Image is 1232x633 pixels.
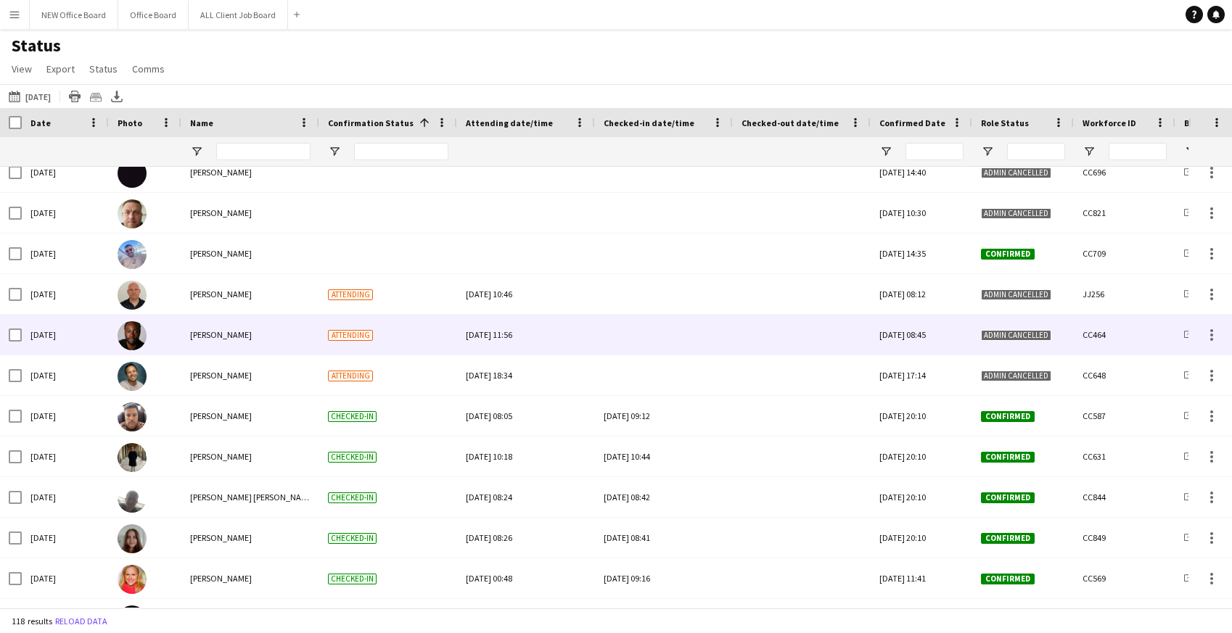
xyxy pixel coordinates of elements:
[1083,117,1136,128] span: Workforce ID
[981,145,994,158] button: Open Filter Menu
[22,315,109,355] div: [DATE]
[190,492,315,502] span: [PERSON_NAME] [PERSON_NAME]
[981,330,1051,341] span: Admin cancelled
[30,1,118,29] button: NEW Office Board
[118,524,147,553] img: Stephanie Hughes
[190,145,203,158] button: Open Filter Menu
[1109,143,1167,160] input: Workforce ID Filter Input
[604,117,694,128] span: Checked-in date/time
[871,152,972,192] div: [DATE] 14:40
[604,558,724,598] div: [DATE] 09:16
[981,208,1051,219] span: Admin cancelled
[328,330,373,341] span: Attending
[1184,145,1197,158] button: Open Filter Menu
[216,143,311,160] input: Name Filter Input
[354,143,448,160] input: Confirmation Status Filter Input
[466,274,586,314] div: [DATE] 10:46
[190,370,252,381] span: [PERSON_NAME]
[466,477,586,517] div: [DATE] 08:24
[118,1,189,29] button: Office Board
[118,362,147,391] img: Raymond Bethley
[1083,145,1096,158] button: Open Filter Menu
[981,574,1035,584] span: Confirmed
[190,329,252,340] span: [PERSON_NAME]
[12,62,32,75] span: View
[189,1,288,29] button: ALL Client Job Board
[871,558,972,598] div: [DATE] 11:41
[871,437,972,476] div: [DATE] 20:10
[22,152,109,192] div: [DATE]
[1074,315,1175,355] div: CC464
[879,145,892,158] button: Open Filter Menu
[1074,477,1175,517] div: CC844
[604,518,724,558] div: [DATE] 08:41
[22,518,109,558] div: [DATE]
[46,62,75,75] span: Export
[981,371,1051,381] span: Admin cancelled
[328,117,414,128] span: Confirmation Status
[1074,355,1175,395] div: CC648
[118,199,147,228] img: Jason David
[604,477,724,517] div: [DATE] 08:42
[190,207,252,218] span: [PERSON_NAME]
[22,274,109,314] div: [DATE]
[604,396,724,436] div: [DATE] 09:12
[22,477,109,517] div: [DATE]
[1074,152,1175,192] div: CC696
[328,289,373,300] span: Attending
[871,315,972,355] div: [DATE] 08:45
[190,167,252,178] span: [PERSON_NAME]
[118,321,147,350] img: Eathan Sergeant
[466,518,586,558] div: [DATE] 08:26
[1074,274,1175,314] div: JJ256
[466,396,586,436] div: [DATE] 08:05
[118,484,147,513] img: Connor Ledwith
[118,240,147,269] img: Ashley Roberts
[190,532,252,543] span: [PERSON_NAME]
[466,355,586,395] div: [DATE] 18:34
[466,558,586,598] div: [DATE] 00:48
[981,452,1035,463] span: Confirmed
[742,117,839,128] span: Checked-out date/time
[871,274,972,314] div: [DATE] 08:12
[83,59,123,78] a: Status
[871,193,972,233] div: [DATE] 10:30
[328,145,341,158] button: Open Filter Menu
[466,315,586,355] div: [DATE] 11:56
[89,62,118,75] span: Status
[981,289,1051,300] span: Admin cancelled
[22,558,109,598] div: [DATE]
[190,117,213,128] span: Name
[328,371,373,381] span: Attending
[1074,558,1175,598] div: CC569
[1007,143,1065,160] input: Role Status Filter Input
[466,117,553,128] span: Attending date/time
[871,355,972,395] div: [DATE] 17:14
[1074,193,1175,233] div: CC821
[22,193,109,233] div: [DATE]
[190,289,252,299] span: [PERSON_NAME]
[118,565,147,594] img: Tania Staite
[190,248,252,259] span: [PERSON_NAME]
[981,492,1035,503] span: Confirmed
[1074,518,1175,558] div: CC849
[6,88,54,105] button: [DATE]
[328,574,377,584] span: Checked-in
[1074,437,1175,476] div: CC631
[981,249,1035,260] span: Confirmed
[118,402,147,431] img: Regis Grant
[118,281,147,310] img: Rory Lapham
[981,117,1029,128] span: Role Status
[466,437,586,476] div: [DATE] 10:18
[66,88,83,105] app-action-btn: Print
[22,233,109,273] div: [DATE]
[328,452,377,463] span: Checked-in
[1184,117,1210,128] span: Board
[30,117,51,128] span: Date
[871,396,972,436] div: [DATE] 20:10
[22,355,109,395] div: [DATE]
[981,167,1051,178] span: Admin cancelled
[871,233,972,273] div: [DATE] 14:35
[41,59,81,78] a: Export
[108,88,126,105] app-action-btn: Export XLSX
